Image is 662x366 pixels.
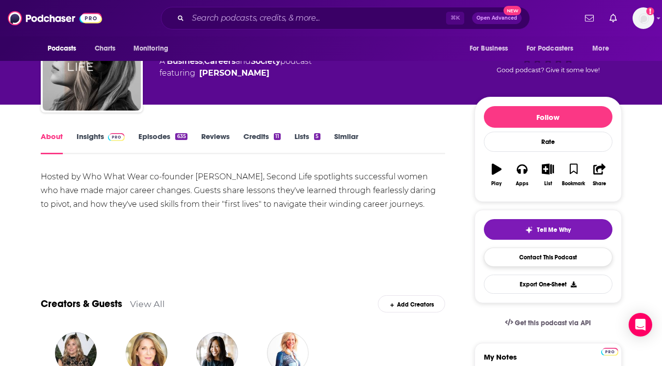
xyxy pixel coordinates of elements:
[484,248,612,267] a: Contact This Podcast
[581,10,598,27] a: Show notifications dropdown
[334,132,358,154] a: Similar
[274,133,281,140] div: 11
[633,7,654,29] button: Show profile menu
[251,56,280,66] a: Society
[161,7,530,29] div: Search podcasts, credits, & more...
[477,16,517,21] span: Open Advanced
[48,42,77,56] span: Podcasts
[201,132,230,154] a: Reviews
[159,67,312,79] span: featuring
[520,39,588,58] button: open menu
[601,346,618,356] a: Pro website
[175,133,187,140] div: 635
[497,66,600,74] span: Good podcast? Give it some love!
[204,56,236,66] a: Careers
[562,181,585,187] div: Bookmark
[484,275,612,294] button: Export One-Sheet
[629,313,652,337] div: Open Intercom Messenger
[561,157,586,193] button: Bookmark
[127,39,181,58] button: open menu
[199,67,269,79] a: Hillary Kerr
[470,42,508,56] span: For Business
[108,133,125,141] img: Podchaser Pro
[497,311,599,335] a: Get this podcast via API
[646,7,654,15] svg: Add a profile image
[41,39,89,58] button: open menu
[77,132,125,154] a: InsightsPodchaser Pro
[188,10,446,26] input: Search podcasts, credits, & more...
[484,219,612,240] button: tell me why sparkleTell Me Why
[491,181,502,187] div: Play
[516,181,529,187] div: Apps
[41,298,122,310] a: Creators & Guests
[294,132,320,154] a: Lists5
[503,6,521,15] span: New
[537,226,571,234] span: Tell Me Why
[509,157,535,193] button: Apps
[525,226,533,234] img: tell me why sparkle
[236,56,251,66] span: and
[633,7,654,29] img: User Profile
[527,42,574,56] span: For Podcasters
[159,56,312,79] div: A podcast
[41,132,63,154] a: About
[633,7,654,29] span: Logged in as camsdkc
[88,39,122,58] a: Charts
[484,157,509,193] button: Play
[484,132,612,152] div: Rate
[203,56,204,66] span: ,
[472,12,522,24] button: Open AdvancedNew
[535,157,560,193] button: List
[95,42,116,56] span: Charts
[586,157,612,193] button: Share
[593,181,606,187] div: Share
[167,56,203,66] a: Business
[243,132,281,154] a: Credits11
[463,39,521,58] button: open menu
[130,299,165,309] a: View All
[606,10,621,27] a: Show notifications dropdown
[544,181,552,187] div: List
[601,348,618,356] img: Podchaser Pro
[138,132,187,154] a: Episodes635
[515,319,591,327] span: Get this podcast via API
[41,170,446,211] div: Hosted by Who What Wear co-founder [PERSON_NAME], Second Life spotlights successful women who hav...
[378,295,445,312] div: Add Creators
[446,12,464,25] span: ⌘ K
[8,9,102,28] img: Podchaser - Follow, Share and Rate Podcasts
[133,42,168,56] span: Monitoring
[592,42,609,56] span: More
[43,12,141,111] img: Second Life
[314,133,320,140] div: 5
[585,39,621,58] button: open menu
[484,106,612,128] button: Follow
